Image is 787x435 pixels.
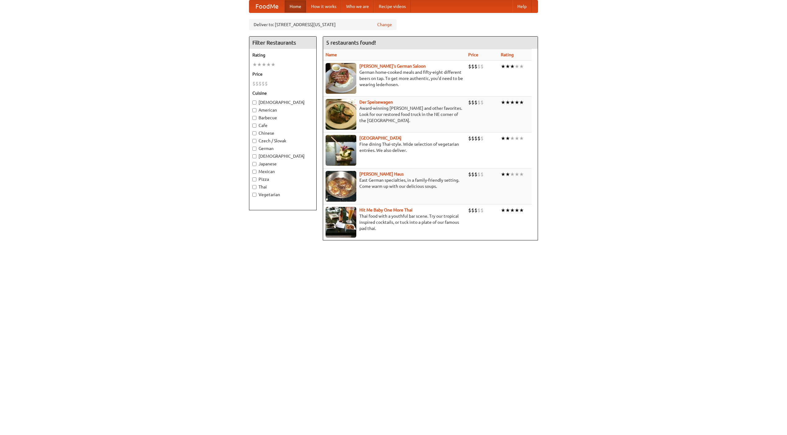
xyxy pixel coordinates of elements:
p: East German specialties, in a family-friendly setting. Come warm up with our delicious soups. [326,177,463,189]
img: esthers.jpg [326,63,356,94]
li: $ [468,171,471,178]
img: babythai.jpg [326,207,356,238]
img: kohlhaus.jpg [326,171,356,202]
li: ★ [501,207,505,214]
li: $ [474,63,477,70]
input: Czech / Slovak [252,139,256,143]
label: Pizza [252,176,313,182]
input: Pizza [252,177,256,181]
li: ★ [515,99,519,106]
li: ★ [519,135,524,142]
li: $ [474,135,477,142]
div: Deliver to: [STREET_ADDRESS][US_STATE] [249,19,397,30]
li: ★ [505,99,510,106]
li: $ [471,99,474,106]
li: ★ [519,99,524,106]
li: $ [471,135,474,142]
li: ★ [271,61,275,68]
label: [DEMOGRAPHIC_DATA] [252,153,313,159]
li: ★ [510,207,515,214]
li: $ [265,80,268,87]
li: $ [262,80,265,87]
li: $ [481,135,484,142]
a: Der Speisewagen [359,100,393,105]
li: ★ [262,61,266,68]
b: [PERSON_NAME] Haus [359,172,404,176]
a: How it works [306,0,341,13]
li: $ [477,207,481,214]
img: speisewagen.jpg [326,99,356,130]
li: ★ [501,63,505,70]
li: $ [477,63,481,70]
li: ★ [515,63,519,70]
label: Vegetarian [252,192,313,198]
p: German home-cooked meals and fifty-eight different beers on tap. To get more authentic, you'd nee... [326,69,463,88]
a: Home [285,0,306,13]
input: [DEMOGRAPHIC_DATA] [252,154,256,158]
input: Mexican [252,170,256,174]
b: Hit Me Baby One More Thai [359,208,413,212]
li: ★ [505,171,510,178]
li: $ [481,207,484,214]
input: Chinese [252,131,256,135]
a: Name [326,52,337,57]
li: $ [481,99,484,106]
li: $ [468,63,471,70]
li: $ [481,171,484,178]
label: Thai [252,184,313,190]
a: Change [377,22,392,28]
li: $ [252,80,255,87]
li: $ [468,135,471,142]
h5: Price [252,71,313,77]
a: [GEOGRAPHIC_DATA] [359,136,401,140]
li: $ [474,171,477,178]
li: $ [477,135,481,142]
a: Help [512,0,532,13]
ng-pluralize: 5 restaurants found! [326,40,376,45]
li: $ [474,207,477,214]
a: Recipe videos [374,0,411,13]
label: Japanese [252,161,313,167]
p: Fine dining Thai-style. Wide selection of vegetarian entrées. We also deliver. [326,141,463,153]
li: $ [471,63,474,70]
li: ★ [510,135,515,142]
li: $ [474,99,477,106]
li: ★ [515,207,519,214]
li: $ [477,171,481,178]
a: Price [468,52,478,57]
li: ★ [252,61,257,68]
li: $ [477,99,481,106]
li: ★ [519,63,524,70]
input: [DEMOGRAPHIC_DATA] [252,101,256,105]
input: Thai [252,185,256,189]
h4: Filter Restaurants [249,37,316,49]
p: Award-winning [PERSON_NAME] and other favorites. Look for our restored food truck in the NE corne... [326,105,463,124]
label: Barbecue [252,115,313,121]
a: Rating [501,52,514,57]
p: Thai food with a youthful bar scene. Try our tropical inspired cocktails, or tuck into a plate of... [326,213,463,231]
input: Vegetarian [252,193,256,197]
li: ★ [510,99,515,106]
label: Chinese [252,130,313,136]
li: ★ [519,171,524,178]
input: German [252,147,256,151]
a: [PERSON_NAME]'s German Saloon [359,64,426,69]
li: $ [259,80,262,87]
li: ★ [510,63,515,70]
input: Barbecue [252,116,256,120]
input: Cafe [252,124,256,128]
h5: Rating [252,52,313,58]
li: $ [255,80,259,87]
label: Mexican [252,168,313,175]
li: ★ [510,171,515,178]
li: $ [471,171,474,178]
li: ★ [515,135,519,142]
li: ★ [501,135,505,142]
a: Who we are [341,0,374,13]
label: Czech / Slovak [252,138,313,144]
li: ★ [501,171,505,178]
li: $ [468,207,471,214]
li: $ [468,99,471,106]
